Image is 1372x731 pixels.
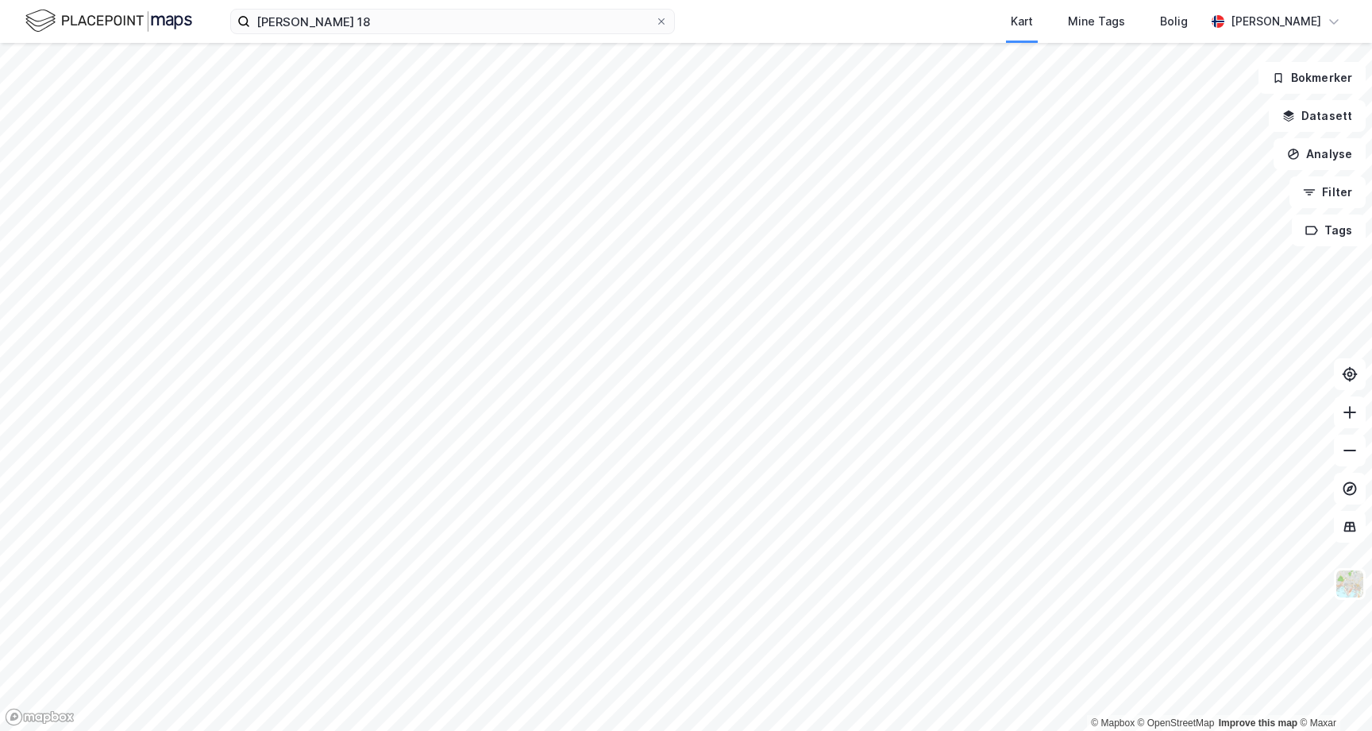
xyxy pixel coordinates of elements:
[1160,12,1188,31] div: Bolig
[1293,655,1372,731] div: Kontrollprogram for chat
[1335,569,1365,599] img: Z
[1269,100,1366,132] button: Datasett
[1138,717,1215,729] a: OpenStreetMap
[1068,12,1125,31] div: Mine Tags
[5,708,75,726] a: Mapbox homepage
[1011,12,1033,31] div: Kart
[1258,62,1366,94] button: Bokmerker
[1292,215,1366,246] button: Tags
[25,7,192,35] img: logo.f888ab2527a4732fd821a326f86c7f29.svg
[250,10,655,33] input: Søk på adresse, matrikkel, gårdeiere, leietakere eller personer
[1219,717,1297,729] a: Improve this map
[1274,138,1366,170] button: Analyse
[1289,176,1366,208] button: Filter
[1293,655,1372,731] iframe: Chat Widget
[1231,12,1321,31] div: [PERSON_NAME]
[1091,717,1135,729] a: Mapbox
